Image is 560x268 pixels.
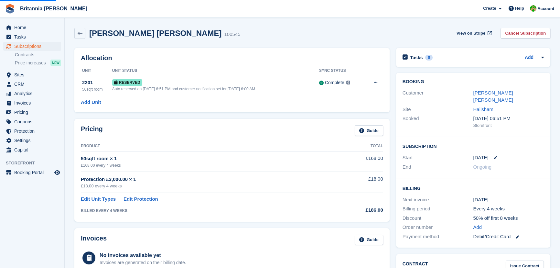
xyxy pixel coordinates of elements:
[14,145,53,154] span: Capital
[410,55,423,61] h2: Tasks
[473,196,544,204] div: [DATE]
[82,86,112,92] div: 50sqft room
[3,98,61,107] a: menu
[3,168,61,177] a: menu
[14,98,53,107] span: Invoices
[403,185,544,191] h2: Billing
[327,151,383,172] td: £168.00
[501,28,550,39] a: Cancel Subscription
[3,108,61,117] a: menu
[346,81,350,84] img: icon-info-grey-7440780725fd019a000dd9b08b2336e03edf1995a4989e88bcd33f0948082b44.svg
[473,233,544,240] div: Debit/Credit Card
[3,23,61,32] a: menu
[473,224,482,231] a: Add
[403,143,544,149] h2: Subscription
[50,60,61,66] div: NEW
[14,127,53,136] span: Protection
[3,145,61,154] a: menu
[15,60,46,66] span: Price increases
[112,86,319,92] div: Auto reserved on [DATE] 6:51 PM and customer notification set for [DATE] 6:00 AM.
[112,66,319,76] th: Unit Status
[473,205,544,213] div: Every 4 weeks
[3,80,61,89] a: menu
[403,163,473,171] div: End
[14,23,53,32] span: Home
[81,141,327,151] th: Product
[403,205,473,213] div: Billing period
[473,215,544,222] div: 50% off first 8 weeks
[403,215,473,222] div: Discount
[3,127,61,136] a: menu
[327,172,383,193] td: £18.00
[319,66,364,76] th: Sync Status
[124,195,158,203] a: Edit Protection
[403,233,473,240] div: Payment method
[14,42,53,51] span: Subscriptions
[3,70,61,79] a: menu
[81,125,103,136] h2: Pricing
[15,59,61,66] a: Price increases NEW
[403,224,473,231] div: Order number
[403,154,473,162] div: Start
[100,259,186,266] div: Invoices are generated on their billing date.
[17,3,90,14] a: Britannia [PERSON_NAME]
[81,235,107,245] h2: Invoices
[403,89,473,104] div: Customer
[81,162,327,168] div: £168.00 every 4 weeks
[81,176,327,183] div: Protection £3,000.00 × 1
[112,79,142,86] span: Reserved
[5,4,15,14] img: stora-icon-8386f47178a22dfd0bd8f6a31ec36ba5ce8667c1dd55bd0f319d3a0aa187defe.svg
[530,5,536,12] img: Wendy Thorp
[6,160,64,166] span: Storefront
[81,54,383,62] h2: Allocation
[355,235,383,245] a: Guide
[14,108,53,117] span: Pricing
[3,32,61,41] a: menu
[3,42,61,51] a: menu
[3,136,61,145] a: menu
[81,183,327,189] div: £18.00 every 4 weeks
[473,154,488,162] time: 2025-08-20 23:00:00 UTC
[100,251,186,259] div: No invoices available yet
[327,207,383,214] div: £186.00
[327,141,383,151] th: Total
[3,117,61,126] a: menu
[81,99,101,106] a: Add Unit
[537,6,554,12] span: Account
[81,155,327,162] div: 50sqft room × 1
[473,106,493,112] a: Hailsham
[15,52,61,58] a: Contracts
[14,32,53,41] span: Tasks
[14,168,53,177] span: Booking Portal
[81,208,327,214] div: BILLED EVERY 4 WEEKS
[81,195,116,203] a: Edit Unit Types
[82,79,112,86] div: 2201
[14,80,53,89] span: CRM
[3,89,61,98] a: menu
[473,115,544,122] div: [DATE] 06:51 PM
[515,5,524,12] span: Help
[403,196,473,204] div: Next invoice
[483,5,496,12] span: Create
[325,79,344,86] div: Complete
[14,136,53,145] span: Settings
[473,122,544,129] div: Storefront
[53,169,61,176] a: Preview store
[473,164,491,170] span: Ongoing
[14,70,53,79] span: Sites
[425,55,433,61] div: 0
[14,117,53,126] span: Coupons
[89,29,221,38] h2: [PERSON_NAME] [PERSON_NAME]
[355,125,383,136] a: Guide
[525,54,533,61] a: Add
[403,106,473,113] div: Site
[224,31,240,38] div: 100545
[14,89,53,98] span: Analytics
[403,115,473,128] div: Booked
[454,28,493,39] a: View on Stripe
[473,90,513,103] a: [PERSON_NAME] [PERSON_NAME]
[403,79,544,84] h2: Booking
[457,30,485,37] span: View on Stripe
[81,66,112,76] th: Unit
